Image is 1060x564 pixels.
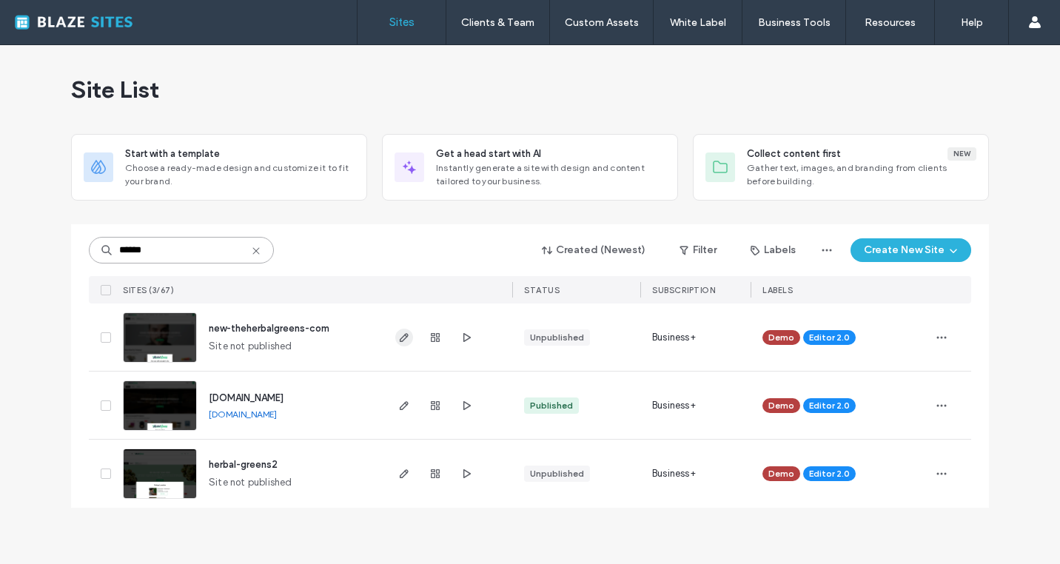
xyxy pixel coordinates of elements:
span: Choose a ready-made design and customize it to fit your brand. [125,161,355,188]
span: Editor 2.0 [809,467,850,480]
div: Unpublished [530,467,584,480]
label: Custom Assets [565,16,639,29]
label: Clients & Team [461,16,534,29]
a: herbal-greens2 [209,459,278,470]
span: Site not published [209,339,292,354]
div: Unpublished [530,331,584,344]
label: Help [961,16,983,29]
a: new-theherbalgreens-com [209,323,329,334]
div: Get a head start with AIInstantly generate a site with design and content tailored to your business. [382,134,678,201]
span: SUBSCRIPTION [652,285,715,295]
span: Help [34,10,64,24]
div: Published [530,399,573,412]
span: Demo [768,399,794,412]
span: STATUS [524,285,560,295]
span: Editor 2.0 [809,331,850,344]
span: SITES (3/67) [123,285,174,295]
button: Filter [665,238,731,262]
span: Site not published [209,475,292,490]
span: Editor 2.0 [809,399,850,412]
a: [DOMAIN_NAME] [209,409,277,420]
label: Sites [389,16,415,29]
span: Business+ [652,398,696,413]
button: Created (Newest) [529,238,659,262]
div: Start with a templateChoose a ready-made design and customize it to fit your brand. [71,134,367,201]
span: Start with a template [125,147,220,161]
div: Collect content firstNewGather text, images, and branding from clients before building. [693,134,989,201]
span: Gather text, images, and branding from clients before building. [747,161,976,188]
label: Business Tools [758,16,831,29]
span: LABELS [762,285,793,295]
span: Collect content first [747,147,841,161]
label: Resources [865,16,916,29]
span: Get a head start with AI [436,147,541,161]
div: New [947,147,976,161]
span: Demo [768,331,794,344]
button: Create New Site [851,238,971,262]
span: Site List [71,75,159,104]
a: [DOMAIN_NAME] [209,392,284,403]
span: Demo [768,467,794,480]
span: Business+ [652,330,696,345]
button: Labels [737,238,809,262]
span: Business+ [652,466,696,481]
span: Instantly generate a site with design and content tailored to your business. [436,161,665,188]
label: White Label [670,16,726,29]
